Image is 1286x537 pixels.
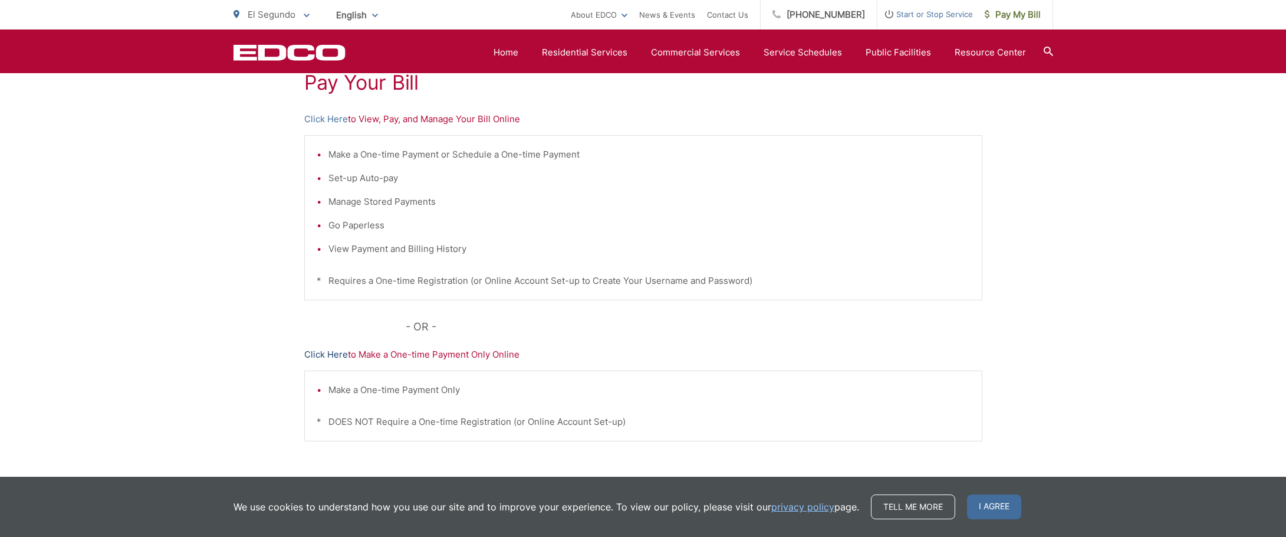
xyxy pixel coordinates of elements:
[771,500,834,514] a: privacy policy
[639,8,695,22] a: News & Events
[327,5,387,25] span: English
[494,45,518,60] a: Home
[328,171,970,185] li: Set-up Auto-pay
[707,8,748,22] a: Contact Us
[866,45,931,60] a: Public Facilities
[304,71,982,94] h1: Pay Your Bill
[542,45,627,60] a: Residential Services
[328,383,970,397] li: Make a One-time Payment Only
[967,495,1021,519] span: I agree
[304,348,348,362] a: Click Here
[328,148,970,162] li: Make a One-time Payment or Schedule a One-time Payment
[571,8,627,22] a: About EDCO
[985,8,1041,22] span: Pay My Bill
[233,500,859,514] p: We use cookies to understand how you use our site and to improve your experience. To view our pol...
[328,218,970,233] li: Go Paperless
[406,318,982,336] p: - OR -
[328,195,970,209] li: Manage Stored Payments
[304,112,348,126] a: Click Here
[317,415,970,429] p: * DOES NOT Require a One-time Registration (or Online Account Set-up)
[871,495,955,519] a: Tell me more
[651,45,740,60] a: Commercial Services
[317,274,970,288] p: * Requires a One-time Registration (or Online Account Set-up to Create Your Username and Password)
[304,348,982,362] p: to Make a One-time Payment Only Online
[248,9,295,20] span: El Segundo
[304,112,982,126] p: to View, Pay, and Manage Your Bill Online
[955,45,1026,60] a: Resource Center
[328,242,970,256] li: View Payment and Billing History
[764,45,842,60] a: Service Schedules
[233,44,346,61] a: EDCD logo. Return to the homepage.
